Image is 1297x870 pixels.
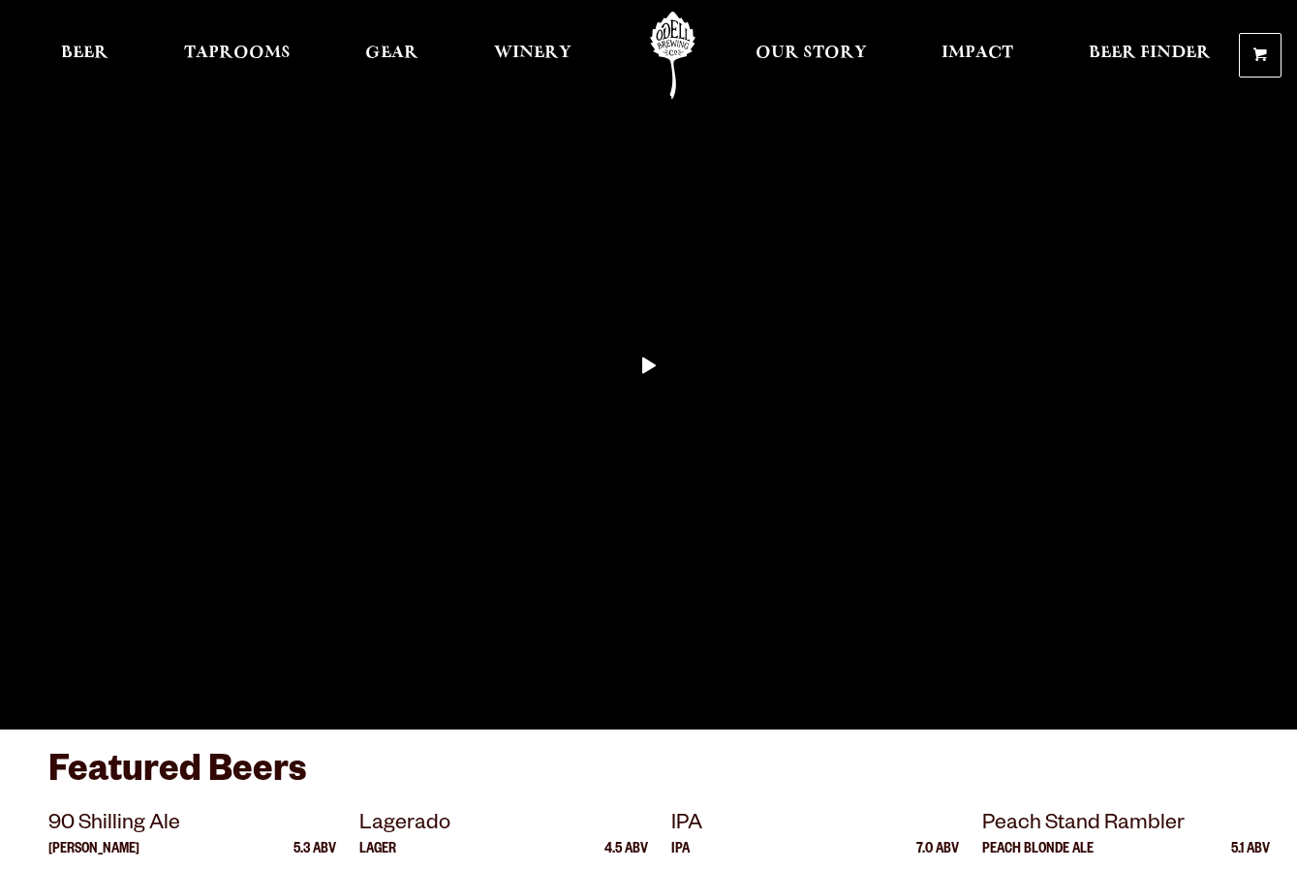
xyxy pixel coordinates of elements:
span: Taprooms [184,46,291,61]
h3: Featured Beers [48,749,1249,808]
p: 90 Shilling Ale [48,808,336,843]
a: Taprooms [171,12,303,99]
a: Beer [48,12,121,99]
a: Odell Home [636,12,709,99]
span: Beer [61,46,108,61]
a: Our Story [743,12,880,99]
a: Beer Finder [1076,12,1223,99]
span: Our Story [756,46,867,61]
a: Gear [353,12,431,99]
span: Winery [494,46,571,61]
p: Peach Stand Rambler [982,808,1270,843]
span: Beer Finder [1089,46,1211,61]
a: Impact [929,12,1026,99]
p: IPA [671,808,959,843]
span: Gear [365,46,418,61]
p: Lagerado [359,808,647,843]
span: Impact [942,46,1013,61]
a: Winery [481,12,584,99]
